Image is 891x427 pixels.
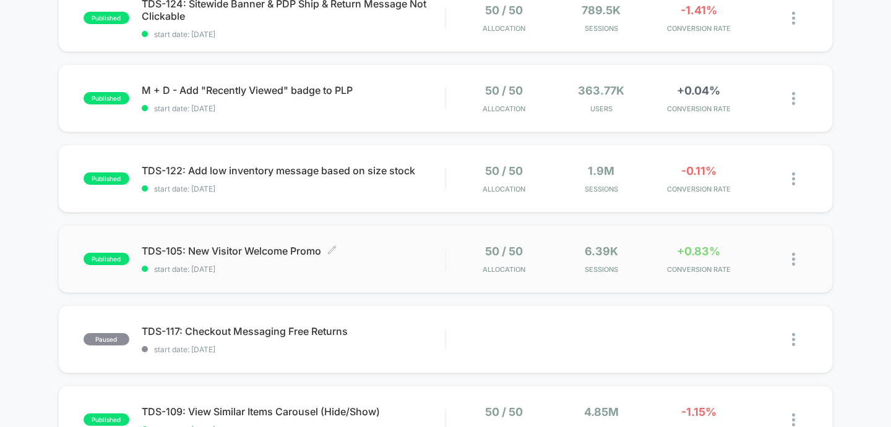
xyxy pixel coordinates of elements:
[142,30,445,39] span: start date: [DATE]
[578,84,624,97] span: 363.77k
[792,413,795,426] img: close
[142,84,445,96] span: M + D - Add "Recently Viewed" badge to PLP
[653,265,744,274] span: CONVERSION RATE
[84,12,129,24] span: published
[142,245,445,257] span: TDS-105: New Visitor Welcome Promo
[483,265,525,274] span: Allocation
[483,185,525,193] span: Allocation
[585,245,618,258] span: 6.39k
[582,4,621,17] span: 789.5k
[653,185,744,193] span: CONVERSION RATE
[142,104,445,113] span: start date: [DATE]
[483,24,525,33] span: Allocation
[792,172,795,185] img: close
[681,164,717,177] span: -0.11%
[142,264,445,274] span: start date: [DATE]
[677,84,720,97] span: +0.04%
[556,24,647,33] span: Sessions
[556,185,647,193] span: Sessions
[792,92,795,105] img: close
[485,84,523,97] span: 50 / 50
[792,333,795,346] img: close
[142,345,445,354] span: start date: [DATE]
[84,333,129,345] span: paused
[483,104,525,113] span: Allocation
[485,245,523,258] span: 50 / 50
[677,245,720,258] span: +0.83%
[485,405,523,418] span: 50 / 50
[681,4,717,17] span: -1.41%
[142,164,445,177] span: TDS-122: Add low inventory message based on size stock
[556,104,647,113] span: Users
[485,164,523,177] span: 50 / 50
[792,253,795,266] img: close
[588,164,614,177] span: 1.9M
[653,104,744,113] span: CONVERSION RATE
[84,92,129,104] span: published
[142,405,445,418] span: TDS-109: View Similar Items Carousel (Hide/Show)
[84,172,129,185] span: published
[584,405,619,418] span: 4.85M
[681,405,717,418] span: -1.15%
[485,4,523,17] span: 50 / 50
[84,253,129,265] span: published
[84,413,129,426] span: published
[142,325,445,337] span: TDS-117: Checkout Messaging Free Returns
[792,12,795,25] img: close
[653,24,744,33] span: CONVERSION RATE
[556,265,647,274] span: Sessions
[142,184,445,193] span: start date: [DATE]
